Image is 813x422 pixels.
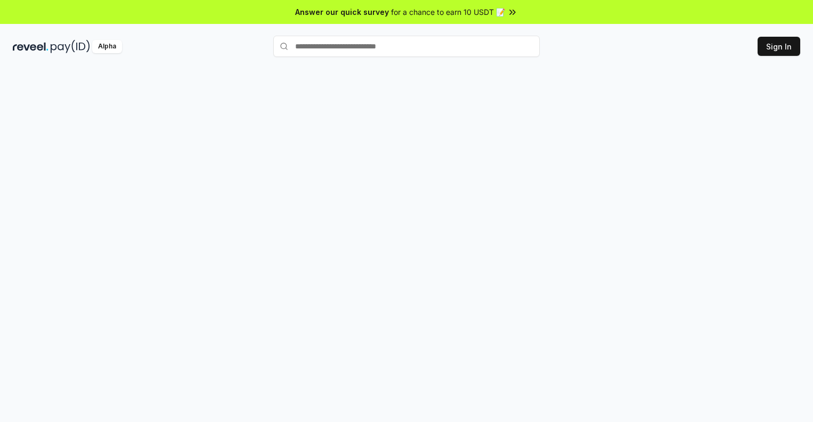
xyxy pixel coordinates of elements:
[92,40,122,53] div: Alpha
[13,40,48,53] img: reveel_dark
[758,37,800,56] button: Sign In
[295,6,389,18] span: Answer our quick survey
[51,40,90,53] img: pay_id
[391,6,505,18] span: for a chance to earn 10 USDT 📝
